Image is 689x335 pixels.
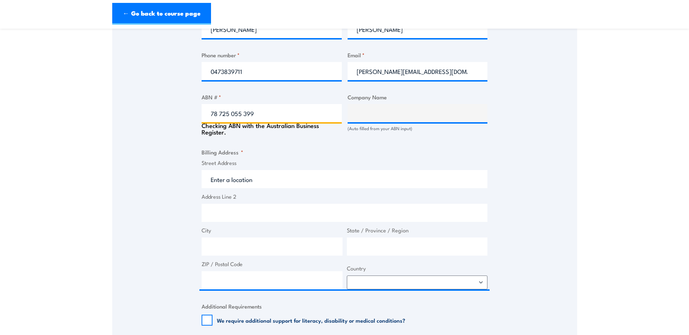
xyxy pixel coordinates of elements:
[347,226,488,235] label: State / Province / Region
[202,159,487,167] label: Street Address
[348,51,488,59] label: Email
[202,51,342,59] label: Phone number
[202,148,243,156] legend: Billing Address
[202,122,342,135] div: Checking ABN with the Australian Business Register.
[202,260,343,268] label: ZIP / Postal Code
[202,170,487,188] input: Enter a location
[347,264,488,273] label: Country
[348,125,488,132] div: (Auto filled from your ABN input)
[202,302,262,310] legend: Additional Requirements
[348,93,488,101] label: Company Name
[202,226,343,235] label: City
[112,3,211,25] a: ← Go back to course page
[202,93,342,101] label: ABN #
[217,317,405,324] label: We require additional support for literacy, disability or medical conditions?
[202,193,487,201] label: Address Line 2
